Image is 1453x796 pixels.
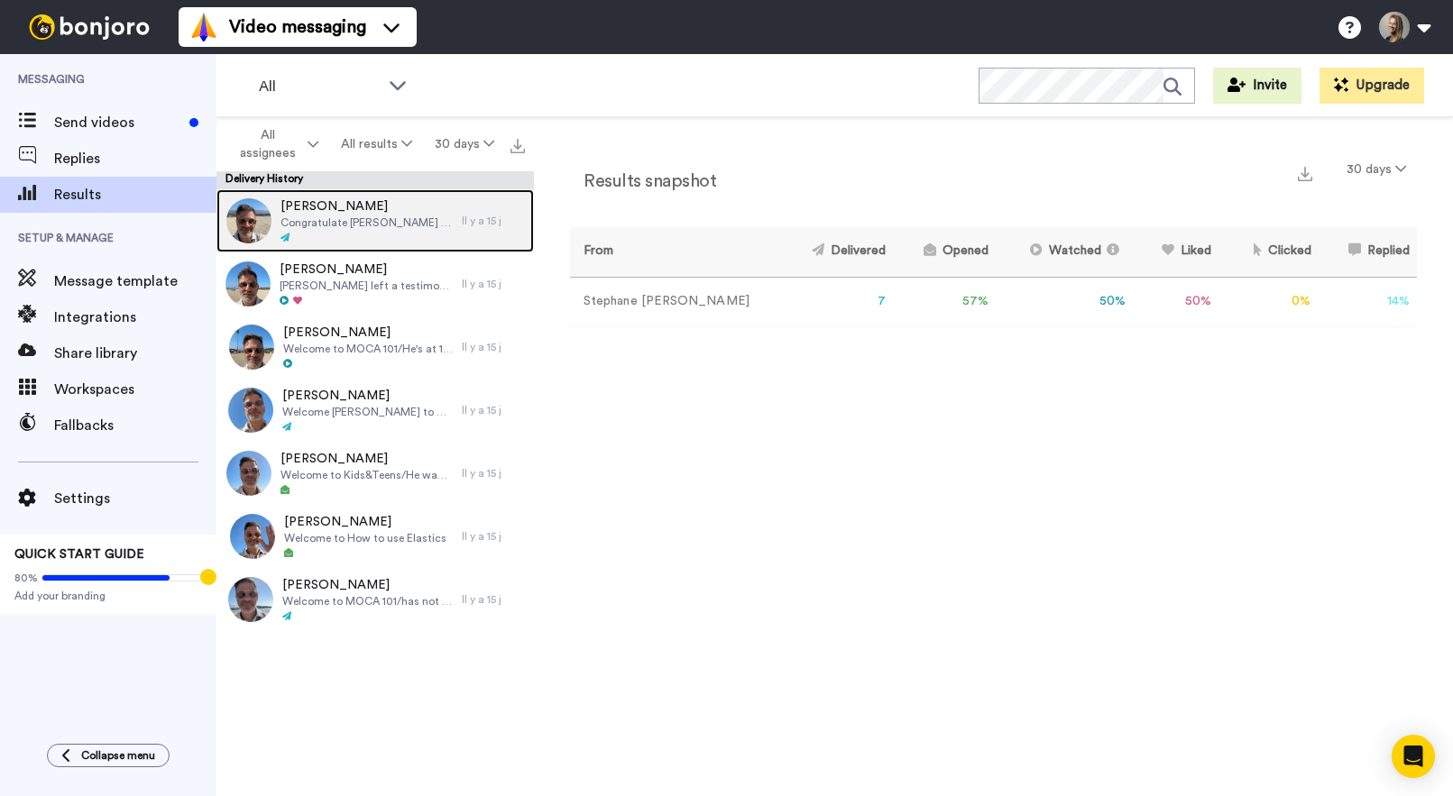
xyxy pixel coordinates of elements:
[423,128,505,160] button: 30 days
[280,450,453,468] span: [PERSON_NAME]
[1392,735,1435,778] div: Open Intercom Messenger
[216,189,534,252] a: [PERSON_NAME]Congratulate [PERSON_NAME] for completing MOCA 101. She started in February. Remind ...
[462,466,525,480] div: Il y a 15 j
[54,148,216,169] span: Replies
[1320,68,1424,104] button: Upgrade
[54,415,216,436] span: Fallbacks
[1218,277,1318,326] td: 0 %
[462,403,525,417] div: Il y a 15 j
[216,252,534,316] a: [PERSON_NAME][PERSON_NAME] left a testimonial. As discussed, could you leave him a personal messa...
[220,119,330,169] button: All assignees
[216,171,534,189] div: Delivery History
[14,548,144,561] span: QUICK START GUIDE
[1213,68,1301,104] button: Invite
[462,214,525,228] div: Il y a 15 j
[226,451,271,496] img: 9087ca9d-1587-456e-87e1-377c3c77ad83-thumb.jpg
[54,184,216,206] span: Results
[505,131,530,158] button: Export all results that match these filters now.
[284,513,446,531] span: [PERSON_NAME]
[54,270,216,292] span: Message template
[200,569,216,585] div: Tooltip anchor
[570,227,780,277] th: From
[996,227,1133,277] th: Watched
[225,261,271,307] img: ba2abf0d-fe2f-4c9c-81c1-af1955c00604-thumb.jpg
[216,442,534,505] a: [PERSON_NAME]Welcome to Kids&Teens/He was in LIVE: Principes des aligneurs transparents - [GEOGRA...
[1218,227,1318,277] th: Clicked
[280,261,453,279] span: [PERSON_NAME]
[280,279,453,293] span: [PERSON_NAME] left a testimonial. As discussed, could you leave him a personal message and take a...
[230,514,275,559] img: f2d15df4-dadc-4bab-adb5-0b96dd91bc78-thumb.jpg
[893,277,996,326] td: 57 %
[1292,160,1318,186] button: Export a summary of each team member’s results that match this filter now.
[228,577,273,622] img: abd5b573-952b-4837-a738-e8719c8476b5-thumb.jpg
[283,324,453,342] span: [PERSON_NAME]
[570,277,780,326] td: Stephane [PERSON_NAME]
[81,748,155,763] span: Collapse menu
[259,76,380,97] span: All
[231,126,304,162] span: All assignees
[780,227,893,277] th: Delivered
[462,529,525,544] div: Il y a 15 j
[54,343,216,364] span: Share library
[280,215,453,230] span: Congratulate [PERSON_NAME] for completing MOCA 101. She started in February. Remind her about Q&A...
[1319,277,1417,326] td: 14 %
[570,171,716,191] h2: Results snapshot
[229,14,366,40] span: Video messaging
[54,307,216,328] span: Integrations
[216,505,534,568] a: [PERSON_NAME]Welcome to How to use ElasticsIl y a 15 j
[996,277,1133,326] td: 50 %
[226,198,271,243] img: 1750550b-457d-45bb-91ee-2ffec8491a46-thumb.jpg
[282,576,453,594] span: [PERSON_NAME]
[1298,167,1312,181] img: export.svg
[229,325,274,370] img: 9f437f17-19ac-4869-a122-d6452afec68d-thumb.jpg
[462,592,525,607] div: Il y a 15 j
[47,744,170,767] button: Collapse menu
[280,468,453,482] span: Welcome to Kids&Teens/He was in LIVE: Principes des aligneurs transparents - [GEOGRAPHIC_DATA]: N...
[462,340,525,354] div: Il y a 15 j
[14,589,202,603] span: Add your branding
[282,387,453,405] span: [PERSON_NAME]
[282,405,453,419] span: Welcome [PERSON_NAME] to How to use Elastics
[1336,153,1417,186] button: 30 days
[14,571,38,585] span: 80%
[282,594,453,608] span: Welcome to MOCA 101/has not accessed the courses
[1133,227,1218,277] th: Liked
[1133,277,1218,326] td: 50 %
[283,342,453,356] span: Welcome to MOCA 101/He's at 14% on [DATE]
[893,227,996,277] th: Opened
[22,14,157,40] img: bj-logo-header-white.svg
[216,379,534,442] a: [PERSON_NAME]Welcome [PERSON_NAME] to How to use ElasticsIl y a 15 j
[216,568,534,631] a: [PERSON_NAME]Welcome to MOCA 101/has not accessed the coursesIl y a 15 j
[189,13,218,41] img: vm-color.svg
[54,112,182,133] span: Send videos
[54,379,216,400] span: Workspaces
[284,531,446,545] span: Welcome to How to use Elastics
[1319,227,1417,277] th: Replied
[510,139,525,153] img: export.svg
[228,388,273,433] img: 937ddedc-48d6-4cb3-8e42-4880a278e4fb-thumb.jpg
[780,277,893,326] td: 7
[280,197,453,215] span: [PERSON_NAME]
[330,128,424,160] button: All results
[216,316,534,379] a: [PERSON_NAME]Welcome to MOCA 101/He's at 14% on [DATE]Il y a 15 j
[462,277,525,291] div: Il y a 15 j
[54,488,216,509] span: Settings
